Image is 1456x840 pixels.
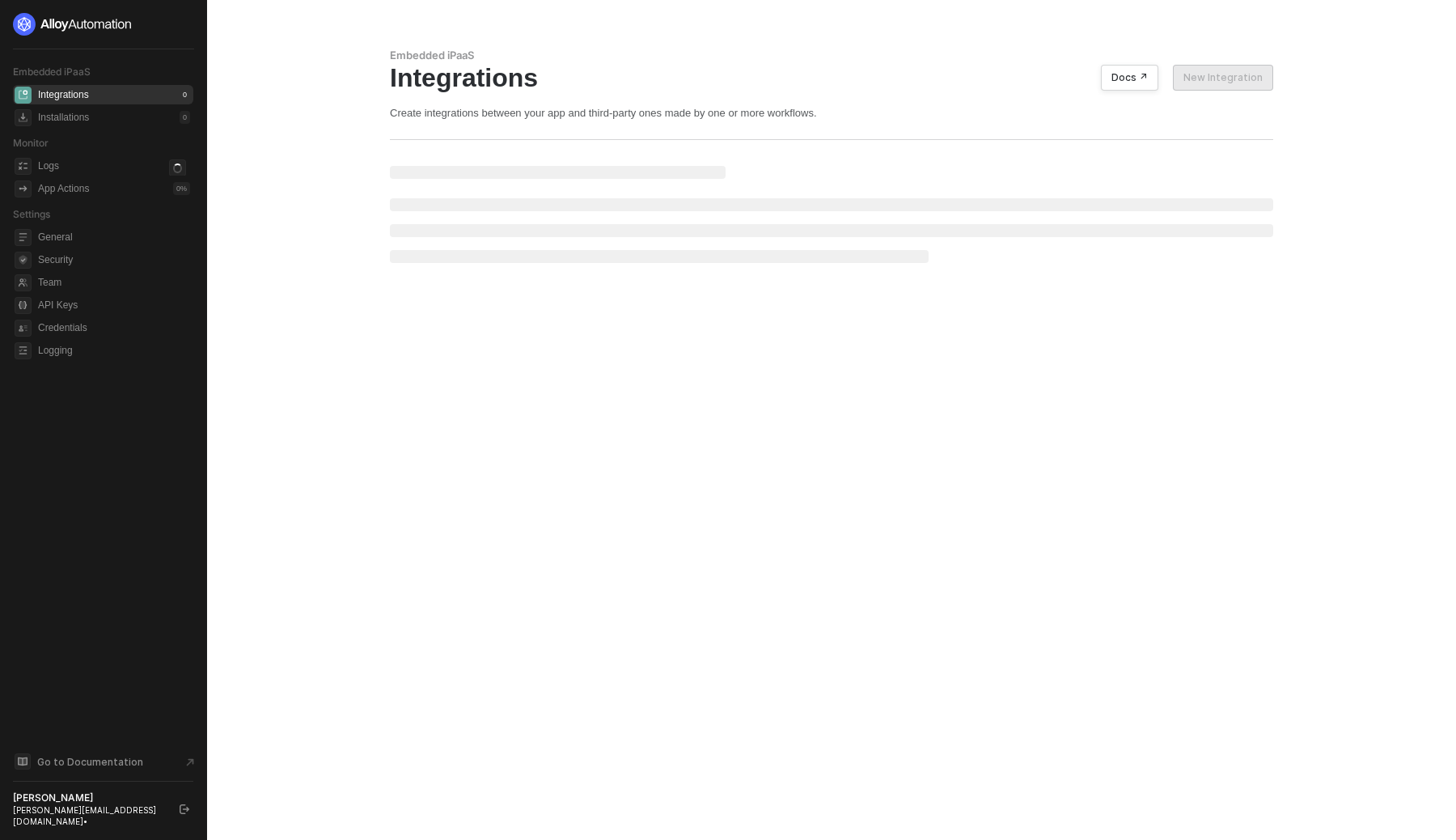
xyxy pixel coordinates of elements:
[15,158,32,175] span: icon-logs
[169,159,186,176] span: icon-loader
[15,297,32,314] span: api-key
[38,182,89,196] div: App Actions
[15,753,31,770] span: documentation
[13,791,165,804] div: [PERSON_NAME]
[13,804,165,827] div: [PERSON_NAME][EMAIL_ADDRESS][DOMAIN_NAME] •
[38,159,59,173] div: Logs
[15,229,32,246] span: general
[13,13,133,36] img: logo
[15,109,32,126] span: installations
[38,227,190,247] span: General
[390,106,1273,120] div: Create integrations between your app and third-party ones made by one or more workflows.
[38,250,190,269] span: Security
[15,320,32,337] span: credentials
[15,274,32,291] span: team
[38,318,190,337] span: Credentials
[173,182,190,195] div: 0 %
[1173,65,1273,91] button: New Integration
[180,88,190,101] div: 0
[15,252,32,269] span: security
[1101,65,1158,91] button: Docs ↗
[38,341,190,360] span: Logging
[38,273,190,292] span: Team
[15,180,32,197] span: icon-app-actions
[13,208,50,220] span: Settings
[390,62,1273,93] div: Integrations
[13,66,91,78] span: Embedded iPaaS
[13,137,49,149] span: Monitor
[38,295,190,315] span: API Keys
[180,804,189,814] span: logout
[390,49,1273,62] div: Embedded iPaaS
[37,755,143,769] span: Go to Documentation
[13,752,194,771] a: Knowledge Base
[180,111,190,124] div: 0
[182,754,198,770] span: document-arrow
[38,111,89,125] div: Installations
[1111,71,1148,84] div: Docs ↗
[15,342,32,359] span: logging
[13,13,193,36] a: logo
[15,87,32,104] span: integrations
[38,88,89,102] div: Integrations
